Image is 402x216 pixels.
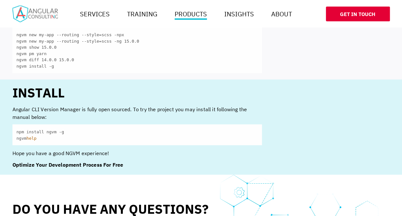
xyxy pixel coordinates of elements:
[12,161,123,168] strong: Optimize Your Development Process For Free
[77,7,112,20] a: Services
[12,105,262,120] p: Angular CLI Version Manager is fully open sourced. To try the project you may install it followin...
[326,6,390,21] a: Get In Touch
[222,7,256,20] a: Insights
[172,7,209,20] a: Products
[12,5,58,22] img: Home
[27,136,36,140] span: help
[124,7,160,20] a: Training
[12,149,262,157] p: Hope you have a good NGVM experience!
[12,86,262,99] h2: Install
[12,124,262,145] code: npm install ngvm -g ngvm
[269,7,295,20] a: About
[12,27,262,73] code: ngvm new my-app --routing --style=scss -npx ngvm new my-app --routing --style=scss -ng 15.0.0 ngv...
